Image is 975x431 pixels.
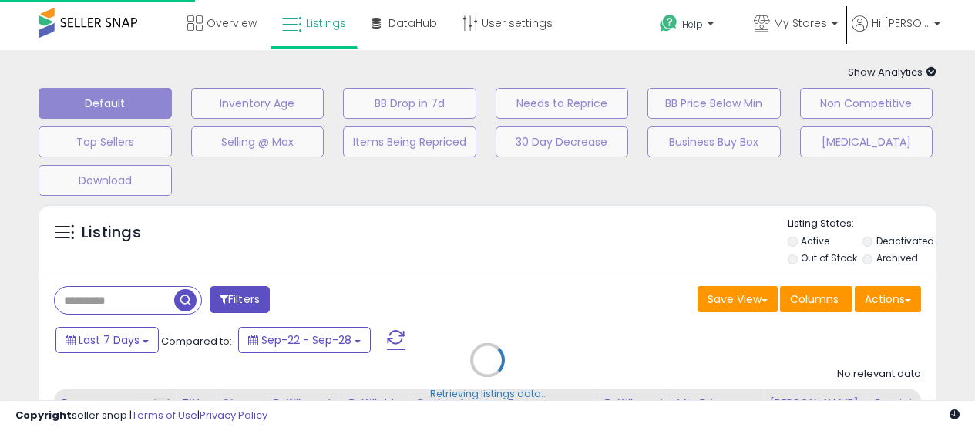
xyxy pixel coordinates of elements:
[430,387,546,401] div: Retrieving listings data..
[388,15,437,31] span: DataHub
[800,126,933,157] button: [MEDICAL_DATA]
[306,15,346,31] span: Listings
[774,15,827,31] span: My Stores
[682,18,703,31] span: Help
[647,126,781,157] button: Business Buy Box
[647,88,781,119] button: BB Price Below Min
[647,2,740,50] a: Help
[496,88,629,119] button: Needs to Reprice
[800,88,933,119] button: Non Competitive
[207,15,257,31] span: Overview
[848,65,936,79] span: Show Analytics
[191,88,324,119] button: Inventory Age
[39,126,172,157] button: Top Sellers
[852,15,940,50] a: Hi [PERSON_NAME]
[343,126,476,157] button: Items Being Repriced
[496,126,629,157] button: 30 Day Decrease
[872,15,930,31] span: Hi [PERSON_NAME]
[39,88,172,119] button: Default
[15,409,267,423] div: seller snap | |
[659,14,678,33] i: Get Help
[191,126,324,157] button: Selling @ Max
[343,88,476,119] button: BB Drop in 7d
[39,165,172,196] button: Download
[15,408,72,423] strong: Copyright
